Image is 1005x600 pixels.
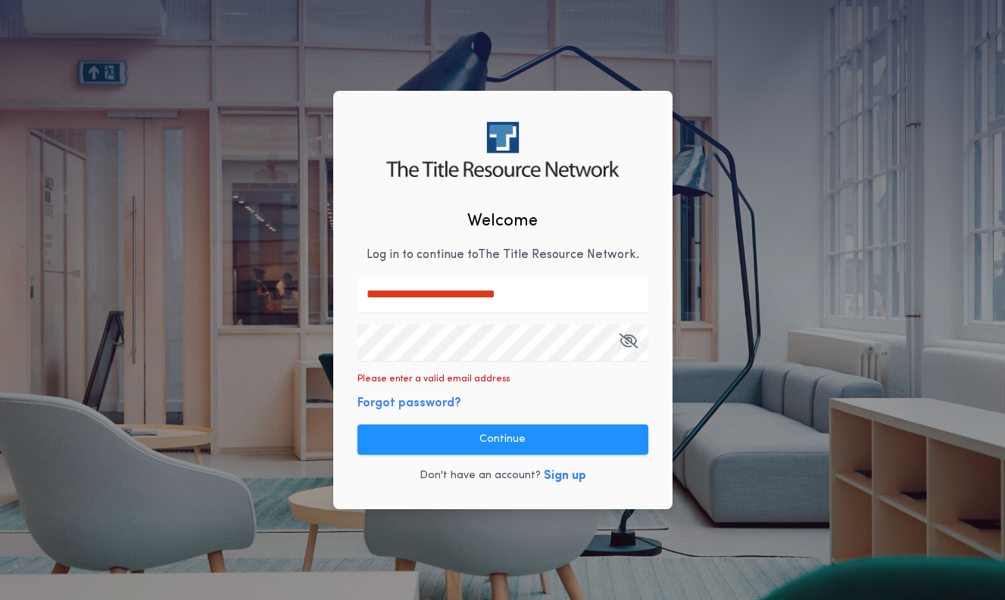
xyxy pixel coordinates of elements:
[357,325,648,361] input: Open Keeper Popup
[467,209,538,234] h2: Welcome
[357,424,648,455] button: Continue
[357,394,461,412] button: Forgot password?
[357,373,510,385] p: Please enter a valid email address
[386,122,619,177] img: logo
[367,246,639,264] p: Log in to continue to The Title Resource Network .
